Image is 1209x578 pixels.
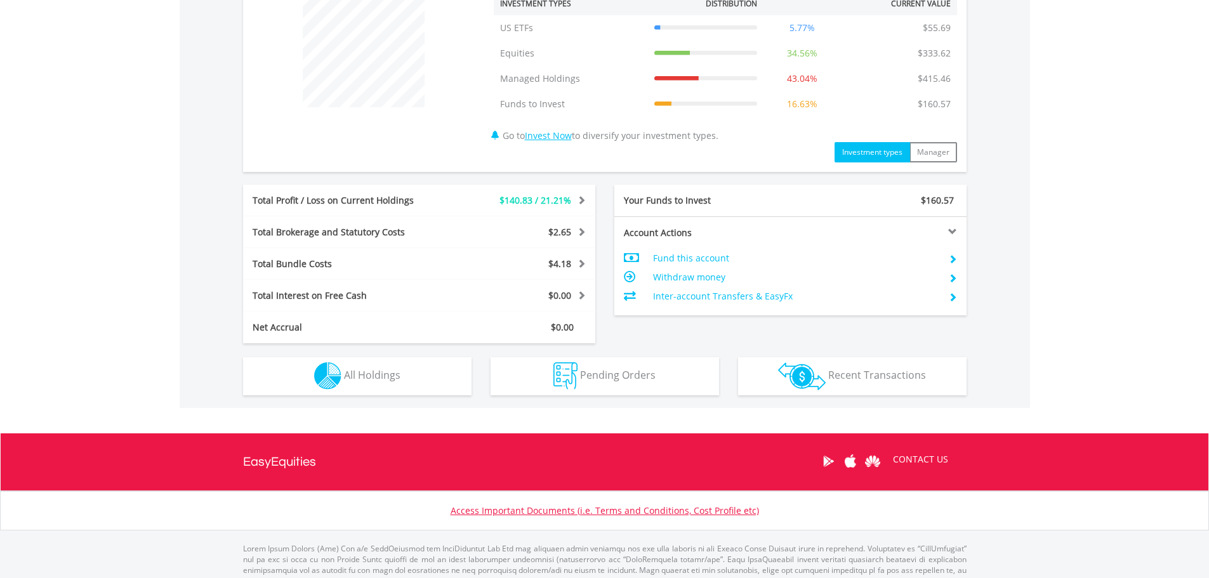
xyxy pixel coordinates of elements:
div: Total Profit / Loss on Current Holdings [243,194,449,207]
span: $0.00 [548,289,571,301]
td: $160.57 [911,91,957,117]
a: Access Important Documents (i.e. Terms and Conditions, Cost Profile etc) [451,504,759,516]
td: Managed Holdings [494,66,648,91]
span: $0.00 [551,321,574,333]
span: $140.83 / 21.21% [499,194,571,206]
button: Recent Transactions [738,357,967,395]
div: Total Bundle Costs [243,258,449,270]
div: Net Accrual [243,321,449,334]
a: Huawei [862,442,884,481]
td: US ETFs [494,15,648,41]
button: Investment types [835,142,910,162]
td: 43.04% [763,66,841,91]
td: $55.69 [916,15,957,41]
td: $415.46 [911,66,957,91]
span: Recent Transactions [828,368,926,382]
button: Pending Orders [491,357,719,395]
td: 16.63% [763,91,841,117]
a: Invest Now [525,129,572,141]
a: CONTACT US [884,442,957,477]
td: Inter-account Transfers & EasyFx [653,287,938,306]
td: Withdraw money [653,268,938,287]
span: All Holdings [344,368,400,382]
div: Account Actions [614,227,791,239]
div: Your Funds to Invest [614,194,791,207]
span: $2.65 [548,226,571,238]
img: pending_instructions-wht.png [553,362,578,390]
span: $160.57 [921,194,954,206]
td: Fund this account [653,249,938,268]
td: 34.56% [763,41,841,66]
div: Total Brokerage and Statutory Costs [243,226,449,239]
span: $4.18 [548,258,571,270]
button: Manager [909,142,957,162]
td: Funds to Invest [494,91,648,117]
td: $333.62 [911,41,957,66]
img: transactions-zar-wht.png [778,362,826,390]
div: Total Interest on Free Cash [243,289,449,302]
a: Google Play [817,442,840,481]
a: Apple [840,442,862,481]
td: 5.77% [763,15,841,41]
button: All Holdings [243,357,472,395]
a: EasyEquities [243,433,316,490]
img: holdings-wht.png [314,362,341,390]
span: Pending Orders [580,368,656,382]
td: Equities [494,41,648,66]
